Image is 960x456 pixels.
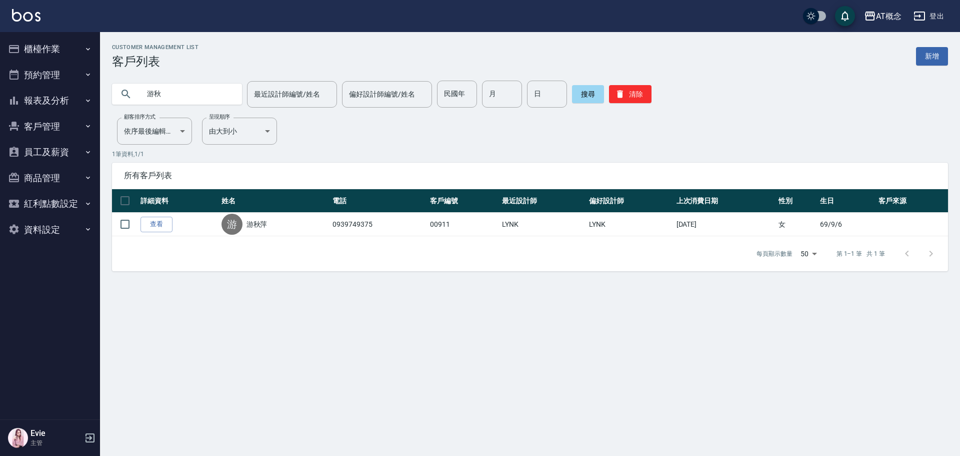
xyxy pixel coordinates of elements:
[876,189,948,213] th: 客戶來源
[209,113,230,121] label: 呈現順序
[124,171,936,181] span: 所有客戶列表
[112,44,198,51] h2: Customer Management List
[4,217,96,243] button: 資料設定
[916,47,948,66] a: 新增
[246,219,267,229] a: 游秋萍
[4,62,96,88] button: 預約管理
[586,189,673,213] th: 偏好設計師
[4,88,96,114] button: 報表及分析
[776,189,817,213] th: 性別
[4,36,96,62] button: 櫃檯作業
[756,249,792,258] p: 每頁顯示數量
[8,428,28,448] img: Person
[124,113,155,121] label: 顧客排序方式
[835,6,855,26] button: save
[876,10,901,23] div: AT概念
[140,217,172,232] a: 查看
[330,189,427,213] th: 電話
[30,428,81,438] h5: Evie
[221,214,242,235] div: 游
[674,213,776,236] td: [DATE]
[112,150,948,159] p: 1 筆資料, 1 / 1
[112,55,198,69] h3: 客戶列表
[909,7,948,26] button: 登出
[836,249,885,258] p: 第 1–1 筆 共 1 筆
[817,213,876,236] td: 69/9/6
[12,9,40,22] img: Logo
[817,189,876,213] th: 生日
[30,438,81,447] p: 主管
[4,139,96,165] button: 員工及薪資
[330,213,427,236] td: 0939749375
[572,85,604,103] button: 搜尋
[202,118,277,145] div: 由大到小
[586,213,673,236] td: LYNK
[140,81,234,108] input: 搜尋關鍵字
[776,213,817,236] td: 女
[499,213,586,236] td: LYNK
[499,189,586,213] th: 最近設計師
[427,189,499,213] th: 客戶編號
[796,240,820,267] div: 50
[4,165,96,191] button: 商品管理
[427,213,499,236] td: 00911
[674,189,776,213] th: 上次消費日期
[219,189,330,213] th: 姓名
[609,85,651,103] button: 清除
[4,114,96,140] button: 客戶管理
[4,191,96,217] button: 紅利點數設定
[138,189,219,213] th: 詳細資料
[117,118,192,145] div: 依序最後編輯時間
[860,6,905,27] button: AT概念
